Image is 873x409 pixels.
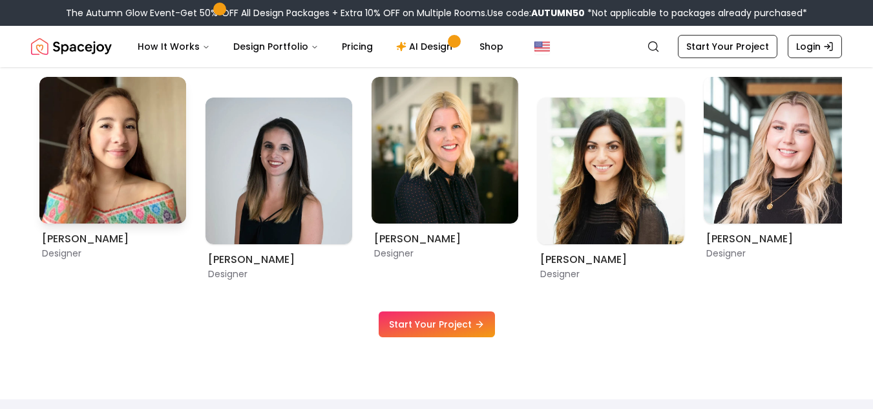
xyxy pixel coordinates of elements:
span: Use code: [487,6,585,19]
div: 4 / 12 [538,77,684,280]
button: How It Works [127,34,220,59]
span: *Not applicable to packages already purchased* [585,6,807,19]
p: Designer [706,247,848,260]
b: AUTUMN50 [531,6,585,19]
div: 2 / 12 [205,77,352,280]
div: 1 / 12 [39,77,186,239]
a: Start Your Project [379,311,495,337]
p: Designer [374,247,516,260]
h6: [PERSON_NAME] [374,231,516,247]
img: Angela Amore [205,98,352,244]
img: Hannah James [704,77,850,224]
img: Christina Manzo [538,98,684,244]
a: Spacejoy [31,34,112,59]
p: Designer [208,267,350,280]
nav: Main [127,34,514,59]
img: United States [534,39,550,54]
img: Maria Castillero [39,77,186,224]
nav: Global [31,26,842,67]
img: Spacejoy Logo [31,34,112,59]
h6: [PERSON_NAME] [706,231,848,247]
div: Carousel [31,77,842,280]
p: Designer [42,247,184,260]
a: Start Your Project [678,35,777,58]
div: 3 / 12 [372,77,518,239]
div: 5 / 12 [704,77,850,239]
a: Login [788,35,842,58]
a: Shop [469,34,514,59]
p: Designer [540,267,682,280]
a: AI Design [386,34,467,59]
a: Pricing [331,34,383,59]
h6: [PERSON_NAME] [540,252,682,267]
img: Tina Martidelcampo [372,77,518,224]
h6: [PERSON_NAME] [42,231,184,247]
h6: [PERSON_NAME] [208,252,350,267]
button: Design Portfolio [223,34,329,59]
div: The Autumn Glow Event-Get 50% OFF All Design Packages + Extra 10% OFF on Multiple Rooms. [66,6,807,19]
